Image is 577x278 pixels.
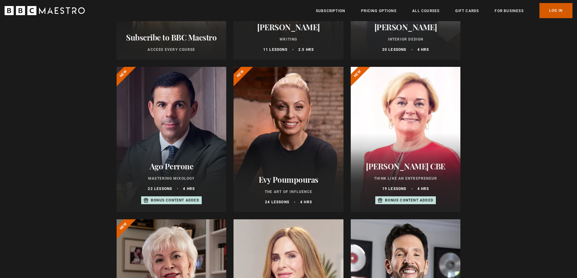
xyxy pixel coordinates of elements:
[358,22,453,32] h2: [PERSON_NAME]
[241,22,336,32] h2: [PERSON_NAME]
[300,199,312,205] p: 4 hrs
[234,67,343,212] a: Evy Poumpouras The Art of Influence 24 lessons 4 hrs New
[351,67,461,212] a: [PERSON_NAME] CBE Think Like an Entrepreneur 19 lessons 4 hrs Bonus content added New
[124,176,219,181] p: Mastering Mixology
[455,8,479,14] a: Gift Cards
[417,47,429,52] p: 4 hrs
[495,8,523,14] a: For business
[124,162,219,171] h2: Ago Perrone
[382,47,406,52] p: 20 lessons
[265,199,289,205] p: 24 lessons
[382,186,406,191] p: 19 lessons
[183,186,195,191] p: 4 hrs
[385,198,433,203] p: Bonus content added
[263,47,287,52] p: 11 lessons
[358,176,453,181] p: Think Like an Entrepreneur
[241,175,336,184] h2: Evy Poumpouras
[358,37,453,42] p: Interior Design
[117,67,227,212] a: Ago Perrone Mastering Mixology 22 lessons 4 hrs Bonus content added New
[241,189,336,195] p: The Art of Influence
[298,47,314,52] p: 2.5 hrs
[316,3,572,18] nav: Primary
[148,186,172,191] p: 22 lessons
[539,3,572,18] a: Log In
[358,162,453,171] h2: [PERSON_NAME] CBE
[241,37,336,42] p: Writing
[5,6,85,15] svg: BBC Maestro
[151,198,199,203] p: Bonus content added
[412,8,439,14] a: All Courses
[316,8,345,14] a: Subscription
[361,8,396,14] a: Pricing Options
[417,186,429,191] p: 4 hrs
